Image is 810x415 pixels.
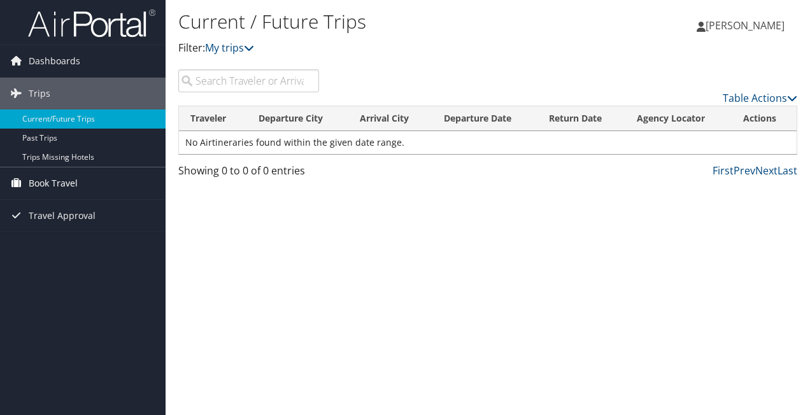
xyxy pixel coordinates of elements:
[178,69,319,92] input: Search Traveler or Arrival City
[697,6,797,45] a: [PERSON_NAME]
[625,106,731,131] th: Agency Locator: activate to sort column ascending
[247,106,348,131] th: Departure City: activate to sort column ascending
[537,106,625,131] th: Return Date: activate to sort column ascending
[29,78,50,109] span: Trips
[348,106,432,131] th: Arrival City: activate to sort column ascending
[179,106,247,131] th: Traveler: activate to sort column ascending
[706,18,785,32] span: [PERSON_NAME]
[178,163,319,185] div: Showing 0 to 0 of 0 entries
[755,164,778,178] a: Next
[178,8,591,35] h1: Current / Future Trips
[734,164,755,178] a: Prev
[29,167,78,199] span: Book Travel
[778,164,797,178] a: Last
[178,40,591,57] p: Filter:
[205,41,254,55] a: My trips
[732,106,797,131] th: Actions
[179,131,797,154] td: No Airtineraries found within the given date range.
[29,200,96,232] span: Travel Approval
[29,45,80,77] span: Dashboards
[28,8,155,38] img: airportal-logo.png
[723,91,797,105] a: Table Actions
[713,164,734,178] a: First
[432,106,537,131] th: Departure Date: activate to sort column descending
